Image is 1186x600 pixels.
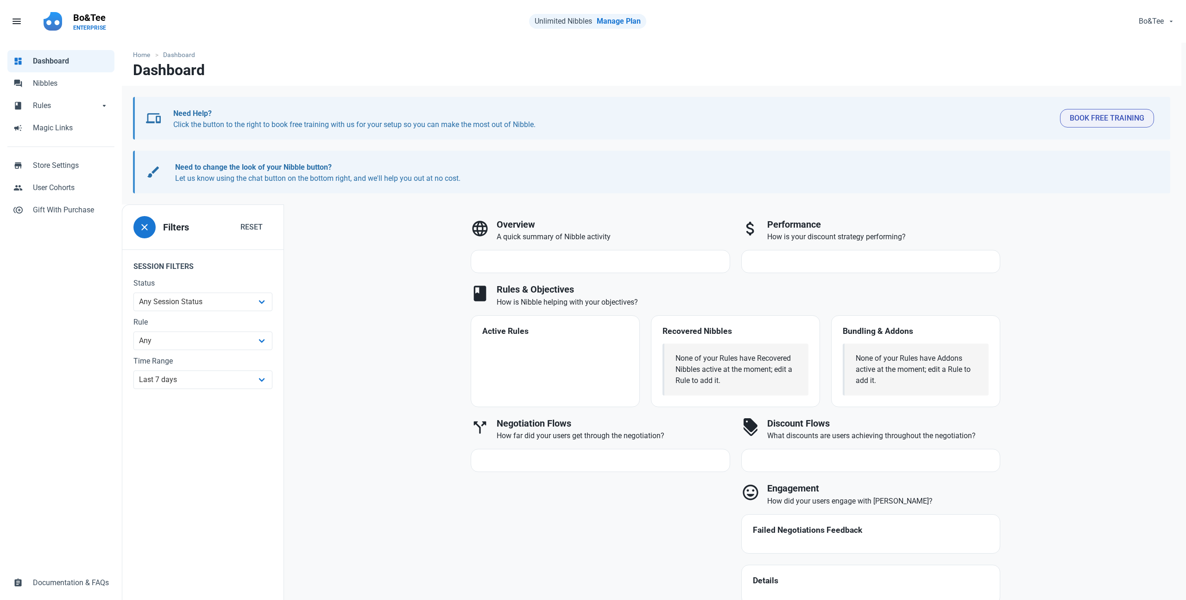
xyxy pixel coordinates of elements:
span: control_point_duplicate [13,204,23,214]
span: Store Settings [33,160,109,171]
a: Home [133,50,155,60]
span: Unlimited Nibbles [535,17,592,26]
span: Nibbles [33,78,109,89]
span: Dashboard [33,56,109,67]
h4: Bundling & Addons [843,327,989,336]
span: store [13,160,23,169]
a: Manage Plan [597,17,641,26]
p: Let us know using the chat button on the bottom right, and we'll help you out at no cost. [175,162,1145,184]
span: Bo&Tee [1139,16,1164,27]
span: people [13,182,23,191]
p: How is Nibble helping with your objectives? [497,297,1000,308]
span: brush [146,165,161,179]
span: Gift With Purchase [33,204,109,216]
b: Need to change the look of your Nibble button? [175,163,332,172]
h4: Failed Negotiations Feedback [753,526,989,535]
h4: Active Rules [482,327,628,336]
div: None of your Rules have Recovered Nibbles active at the moment; edit a Rule to add it. [675,353,797,386]
a: Bo&TeeENTERPRISE [68,7,112,35]
h3: Overview [497,219,730,230]
p: How did your users engage with [PERSON_NAME]? [767,496,1001,507]
h4: Details [753,576,989,586]
span: Book Free Training [1070,113,1144,124]
span: call_split [471,418,489,437]
h3: Engagement [767,483,1001,494]
h1: Dashboard [133,62,205,78]
h3: Performance [767,219,1001,230]
a: peopleUser Cohorts [7,177,114,199]
span: book [13,100,23,109]
p: How far did your users get through the negotiation? [497,430,730,441]
span: discount [741,418,760,437]
h3: Discount Flows [767,418,1001,429]
span: Magic Links [33,122,109,134]
h4: Recovered Nibbles [662,327,808,336]
span: assignment [13,577,23,587]
span: close [139,222,150,233]
label: Rule [133,317,272,328]
span: Rules [33,100,100,111]
h3: Rules & Objectives [497,284,1000,295]
span: mood [741,483,760,502]
a: control_point_duplicateGift With Purchase [7,199,114,221]
label: Status [133,278,272,289]
p: Bo&Tee [73,11,106,24]
a: storeStore Settings [7,154,114,177]
nav: breadcrumbs [122,43,1181,62]
button: Reset [231,218,272,236]
h3: Filters [163,222,189,233]
span: attach_money [741,219,760,238]
b: Need Help? [173,109,212,118]
button: close [133,216,156,238]
a: assignmentDocumentation & FAQs [7,572,114,594]
a: bookRulesarrow_drop_down [7,95,114,117]
legend: Session Filters [122,249,284,278]
a: dashboardDashboard [7,50,114,72]
p: How is your discount strategy performing? [767,231,1001,243]
button: Bo&Tee [1131,12,1180,31]
p: A quick summary of Nibble activity [497,231,730,243]
div: None of your Rules have Addons active at the moment; edit a Rule to add it. [856,353,978,386]
a: forumNibbles [7,72,114,95]
span: dashboard [13,56,23,65]
a: campaignMagic Links [7,117,114,139]
span: menu [11,16,22,27]
p: Click the button to the right to book free training with us for your setup so you can make the mo... [173,108,1053,130]
span: language [471,219,489,238]
span: User Cohorts [33,182,109,193]
p: What discounts are users achieving throughout the negotiation? [767,430,1001,441]
button: Book Free Training [1060,109,1154,128]
h3: Negotiation Flows [497,418,730,429]
span: campaign [13,122,23,132]
p: ENTERPRISE [73,24,106,32]
span: book [471,284,489,303]
span: arrow_drop_down [100,100,109,109]
span: devices [146,111,161,126]
span: Documentation & FAQs [33,577,109,588]
label: Time Range [133,356,272,367]
span: forum [13,78,23,87]
span: Reset [240,222,263,233]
